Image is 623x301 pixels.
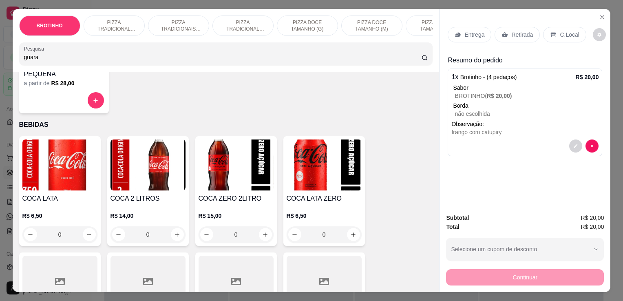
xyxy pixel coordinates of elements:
[200,228,213,241] button: decrease-product-quantity
[455,110,599,118] p: não escolhida
[219,19,267,32] p: PIZZA TRADICIONAL TAMANHO (P)
[448,55,602,65] p: Resumo do pedido
[199,212,274,220] p: R$ 15,00
[259,228,272,241] button: increase-product-quantity
[347,228,360,241] button: increase-product-quantity
[451,120,599,128] p: Observação:
[110,139,186,190] img: product-image
[22,194,97,204] h4: COCA LATA
[451,72,517,82] p: 1 x
[511,31,533,39] p: Retirada
[455,92,599,100] p: BROTINHO (
[287,194,362,204] h4: COCA LATA ZERO
[446,238,604,261] button: Selecione um cupom de desconto
[581,222,604,231] span: R$ 20,00
[91,19,138,32] p: PIZZA TRADICIONAL TAMANHO (G)
[569,139,582,153] button: decrease-product-quantity
[171,228,184,241] button: increase-product-quantity
[83,228,96,241] button: increase-product-quantity
[288,228,301,241] button: decrease-product-quantity
[24,79,104,87] div: a partir de
[287,212,362,220] p: R$ 6,50
[453,84,599,92] div: Sabor
[284,19,331,32] p: PIZZA DOCE TAMANHO (G)
[22,139,97,190] img: product-image
[88,92,104,108] button: increase-product-quantity
[446,215,469,221] strong: Subtotal
[487,93,512,99] span: R$ 20,00 )
[19,120,433,130] p: BEBIDAS
[51,79,75,87] h6: R$ 28,00
[446,224,459,230] strong: Total
[155,19,202,32] p: PIZZA TRADICIONAIS TAMANHO (M)
[37,22,63,29] p: BROTINHO
[24,228,37,241] button: decrease-product-quantity
[24,69,104,79] h4: PEQUENA
[560,31,579,39] p: C.Local
[593,28,606,41] button: decrease-product-quantity
[581,213,604,222] span: R$ 20,00
[576,73,599,81] p: R$ 20,00
[199,194,274,204] h4: COCA ZERO 2LITRO
[596,11,609,24] button: Close
[348,19,395,32] p: PIZZA DOCE TAMANHO (M)
[585,139,599,153] button: decrease-product-quantity
[24,53,422,61] input: Pesquisa
[112,228,125,241] button: decrease-product-quantity
[451,128,599,136] div: frango com catupiry
[199,139,274,190] img: product-image
[464,31,484,39] p: Entrega
[460,74,517,80] span: Brotinho - (4 pedaços)
[110,194,186,204] h4: COCA 2 LITROS
[453,102,599,110] p: Borda
[413,19,460,32] p: PIZZA DOCE TAMANHO (P)
[24,45,47,52] label: Pesquisa
[287,139,362,190] img: product-image
[110,212,186,220] p: R$ 14,00
[22,212,97,220] p: R$ 6,50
